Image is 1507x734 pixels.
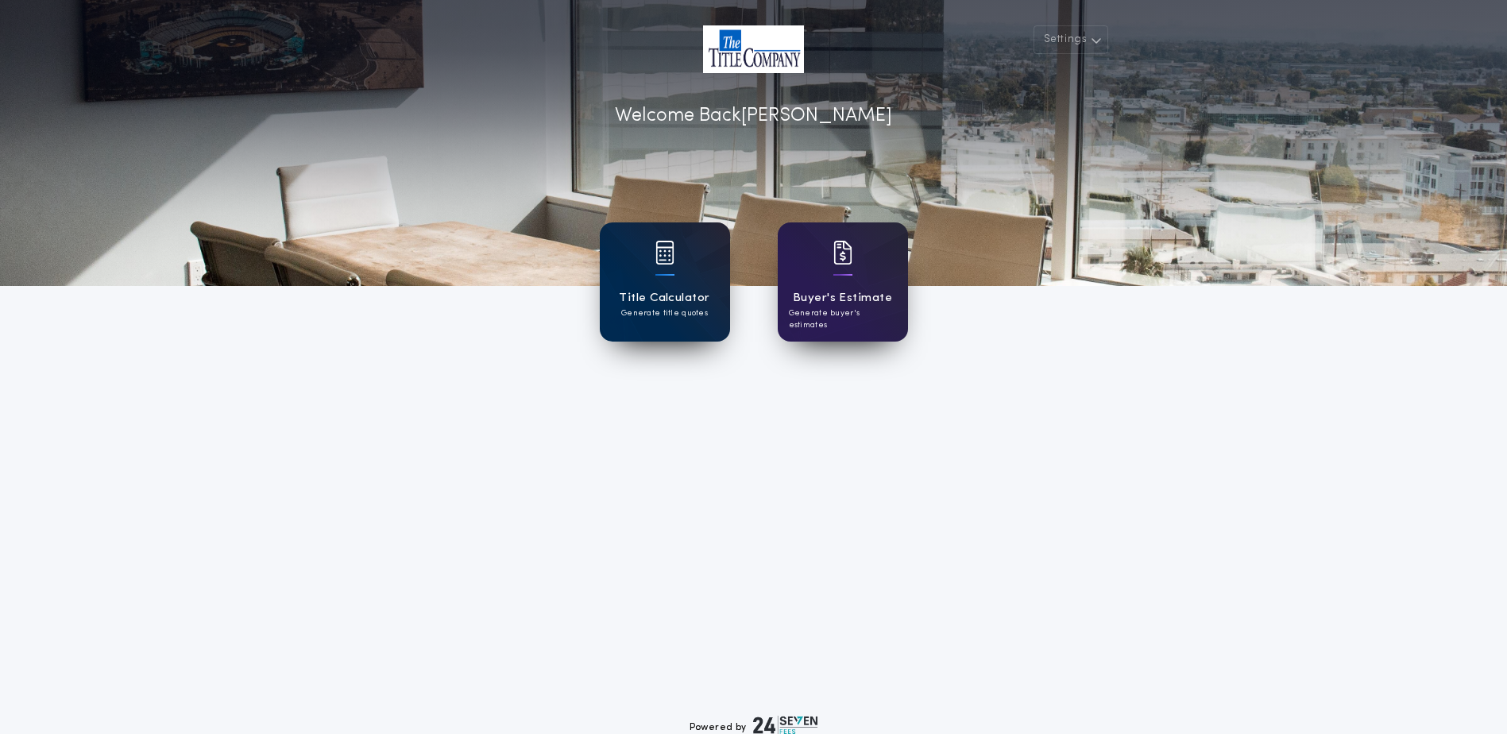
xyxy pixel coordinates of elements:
a: card iconBuyer's EstimateGenerate buyer's estimates [778,222,908,342]
h1: Title Calculator [619,289,709,307]
a: card iconTitle CalculatorGenerate title quotes [600,222,730,342]
button: Settings [1034,25,1108,54]
p: Generate title quotes [621,307,708,319]
p: Generate buyer's estimates [789,307,897,331]
h1: Buyer's Estimate [793,289,892,307]
img: card icon [655,241,674,265]
img: card icon [833,241,852,265]
p: Welcome Back [PERSON_NAME] [615,102,892,130]
img: account-logo [703,25,804,73]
